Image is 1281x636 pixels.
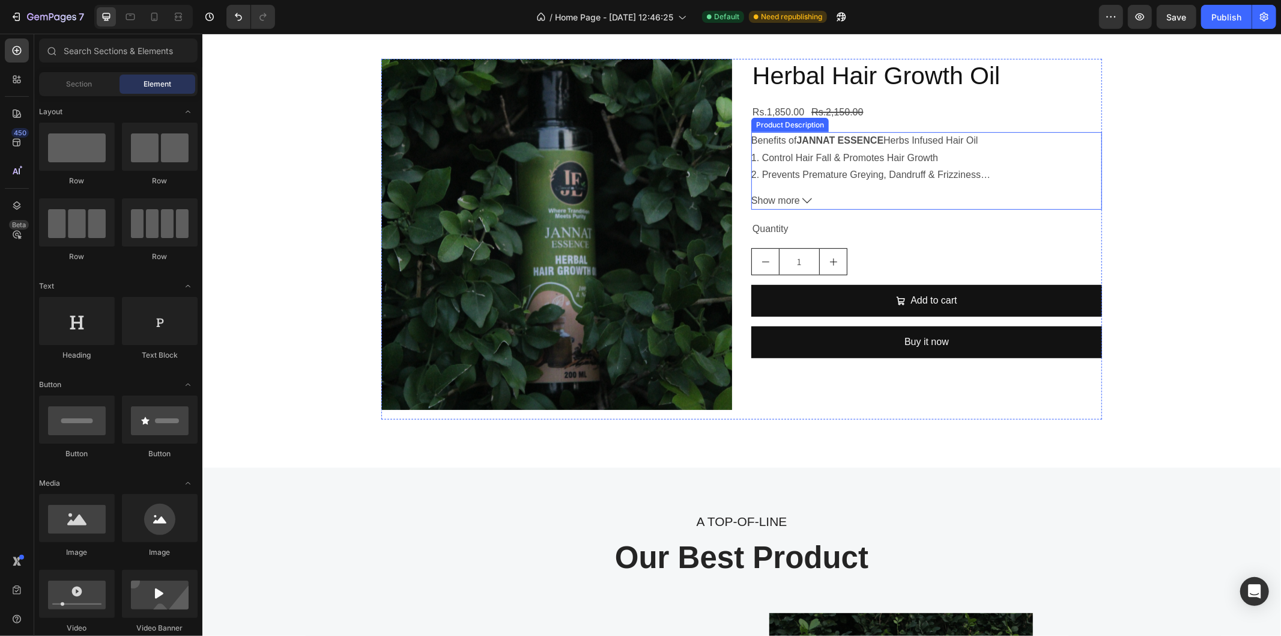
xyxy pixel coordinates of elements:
[122,350,198,361] div: Text Block
[549,186,900,206] div: Quantity
[608,69,662,89] div: Rs.2,150.00
[577,215,617,241] input: quantity
[122,251,198,262] div: Row
[550,215,577,241] button: decrement
[39,379,61,390] span: Button
[1211,11,1241,23] div: Publish
[178,474,198,493] span: Toggle open
[179,503,900,545] h2: Our Best Product
[39,547,115,558] div: Image
[178,375,198,394] span: Toggle open
[1201,5,1252,29] button: Publish
[39,106,62,117] span: Layout
[39,350,115,361] div: Heading
[550,11,553,23] span: /
[39,623,115,634] div: Video
[202,34,1281,636] iframe: Design area
[549,293,900,325] button: Buy it now
[9,220,29,230] div: Beta
[122,623,198,634] div: Video Banner
[39,176,115,186] div: Row
[1240,577,1269,606] div: Open Intercom Messenger
[549,159,598,176] span: Show more
[555,11,673,23] span: Home Page - [DATE] 12:46:25
[226,5,275,29] div: Undo/Redo
[549,102,778,198] p: Benefits of Herbs Infused Hair Oil 1. Control Hair Fall & Promotes Hair Growth 2. Prevents Premat...
[144,79,171,90] span: Element
[761,11,822,22] span: Need republishing
[122,448,198,459] div: Button
[39,251,115,262] div: Row
[79,10,84,24] p: 7
[595,102,682,112] strong: JANNAT ESSENCE
[708,258,754,276] div: Add to cart
[180,479,898,498] p: A TOP-OF-LINE
[39,281,54,292] span: Text
[617,215,644,241] button: increment
[549,159,900,176] button: Show more
[39,38,198,63] input: Search Sections & Elements
[122,176,198,186] div: Row
[1167,12,1187,22] span: Save
[11,128,29,138] div: 450
[702,300,746,317] div: Buy it now
[5,5,89,29] button: 7
[178,102,198,121] span: Toggle open
[549,251,900,283] button: Add to cart
[551,86,624,97] div: Product Description
[1157,5,1196,29] button: Save
[39,448,115,459] div: Button
[178,277,198,296] span: Toggle open
[67,79,92,90] span: Section
[39,478,60,489] span: Media
[549,69,603,89] div: Rs.1,850.00
[122,547,198,558] div: Image
[714,11,739,22] span: Default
